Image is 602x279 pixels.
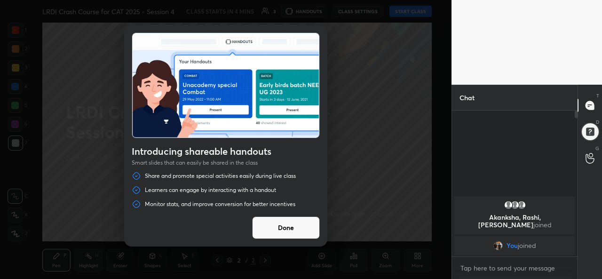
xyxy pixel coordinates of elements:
p: Learners can engage by interacting with a handout [145,186,276,194]
p: D [596,119,599,126]
p: Monitor stats, and improve conversion for better incentives [145,200,295,208]
p: G [595,145,599,152]
h4: Introducing shareable handouts [132,146,320,157]
span: joined [533,220,552,229]
div: grid [452,195,578,257]
p: Share and promote special activities easily during live class [145,172,296,180]
p: Akanksha, Rashi, [PERSON_NAME] [460,214,570,229]
img: default.png [510,200,520,210]
p: T [596,92,599,99]
p: Chat [452,85,482,110]
span: joined [518,242,536,249]
img: default.png [517,200,526,210]
img: intro_batch_card.png [132,33,319,138]
p: Smart slides that can easily be shared in the class [132,159,320,167]
button: Done [252,216,320,239]
span: You [507,242,518,249]
img: 8ea95a487823475697deb8a2b0a2b413.jpg [493,241,503,250]
img: default.png [504,200,513,210]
